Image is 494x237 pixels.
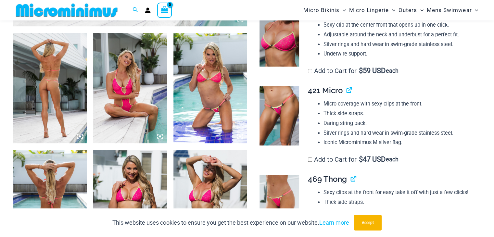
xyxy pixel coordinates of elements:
span: 59 USD [359,68,385,74]
label: Add to Cart for [308,156,399,163]
a: View Shopping Cart, empty [157,3,172,18]
img: Bubble Mesh Highlight Pink 421 Micro [260,86,299,145]
li: Sexy clips at the front for easy take it off with just a few clicks! [323,188,476,197]
li: Underwire support. [323,49,476,59]
button: Accept [354,215,382,231]
span: Menu Toggle [389,2,395,19]
li: Silver rings and hard wear in swim-grade stainless steel. [323,40,476,49]
span: each [386,156,399,163]
nav: Site Navigation [301,1,481,19]
img: Bubble Mesh Highlight Pink 323 Top [260,7,299,66]
input: Add to Cart for$59 USD each [308,69,312,73]
a: Search icon link [133,6,138,14]
p: This website uses cookies to ensure you get the best experience on our website. [112,218,349,228]
li: Sexy tri-back. [323,207,476,217]
span: Mens Swimwear [427,2,472,19]
span: $ [359,155,362,163]
span: 47 USD [359,156,385,163]
a: Mens SwimwearMenu ToggleMenu Toggle [425,2,480,19]
img: Bubble Mesh Highlight Pink 323 Top 421 Micro [173,33,247,143]
li: Micro coverage with sexy clips at the front. [323,99,476,109]
img: Bubble Mesh Highlight Pink 819 One Piece [93,33,167,143]
span: Outers [399,2,417,19]
span: Micro Lingerie [349,2,389,19]
span: Menu Toggle [339,2,346,19]
li: Daring string back. [323,118,476,128]
span: $ [359,67,362,75]
li: Thick side straps. [323,197,476,207]
a: Micro LingerieMenu ToggleMenu Toggle [348,2,397,19]
li: Sexy clip at the center front that opens up in one click. [323,20,476,30]
li: Adjustable around the neck and underbust for a perfect fit. [323,30,476,40]
span: Menu Toggle [472,2,478,19]
img: Bubble Mesh Highlight Pink 819 One Piece [13,33,87,143]
label: Add to Cart for [308,67,399,75]
li: Thick side straps. [323,109,476,118]
span: Menu Toggle [417,2,424,19]
span: 421 Micro [308,86,343,95]
span: 469 Thong [308,174,347,184]
input: Add to Cart for$47 USD each [308,157,312,162]
img: MM SHOP LOGO FLAT [13,3,120,18]
li: Silver rings and hard wear in swim-grade stainless steel. [323,128,476,138]
a: Learn more [319,219,349,226]
span: Micro Bikinis [303,2,339,19]
a: Account icon link [145,7,151,13]
span: each [386,68,399,74]
a: Micro BikinisMenu ToggleMenu Toggle [302,2,348,19]
a: OutersMenu ToggleMenu Toggle [397,2,425,19]
img: Bubble Mesh Highlight Pink 469 Thong [260,175,299,234]
li: Iconic Microminimus M silver flag. [323,138,476,147]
